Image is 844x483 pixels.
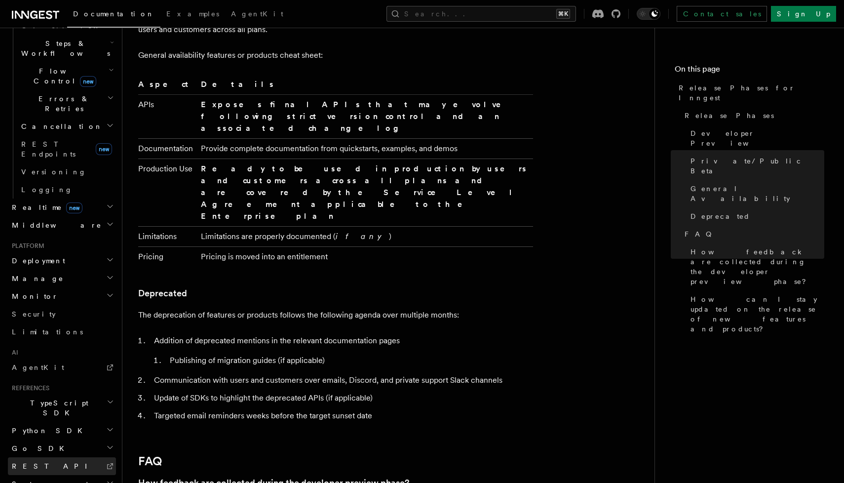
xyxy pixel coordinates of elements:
span: new [66,202,82,213]
td: Provide complete documentation from quickstarts, examples, and demos [197,138,533,159]
span: Limitations [12,328,83,336]
a: How feedback are collected during the developer preview phase? [687,243,824,290]
span: Go SDK [8,443,70,453]
td: Pricing [138,246,197,267]
em: if any [336,232,389,241]
span: Security [12,310,56,318]
a: General Availability [687,180,824,207]
a: FAQ [681,225,824,243]
th: Details [197,78,533,95]
span: new [96,143,112,155]
span: REST API [12,462,96,470]
span: How can I stay updated on the release of new features and products? [691,294,824,334]
a: Release Phases for Inngest [675,79,824,107]
a: REST Endpointsnew [17,135,116,163]
td: Pricing is moved into an entitlement [197,246,533,267]
span: Release Phases [685,111,774,121]
td: Documentation [138,138,197,159]
button: Realtimenew [8,199,116,216]
span: Platform [8,242,44,250]
button: Python SDK [8,422,116,440]
a: Logging [17,181,116,199]
button: Manage [8,270,116,287]
li: Addition of deprecated mentions in the relevant documentation pages [151,334,533,367]
a: AgentKit [225,3,289,27]
div: Inngest Functions [8,17,116,199]
span: Logging [21,186,73,194]
span: Flow Control [17,66,109,86]
button: TypeScript SDK [8,394,116,422]
span: REST Endpoints [21,140,76,158]
span: Deprecated [691,211,750,221]
a: Release Phases [681,107,824,124]
span: Private/Public Beta [691,156,824,176]
a: Limitations [8,323,116,341]
kbd: ⌘K [556,9,570,19]
span: Manage [8,274,64,283]
span: Documentation [73,10,154,18]
span: General Availability [691,184,824,203]
span: Monitor [8,291,58,301]
span: Examples [166,10,219,18]
span: TypeScript SDK [8,398,107,418]
button: Toggle dark mode [637,8,660,20]
p: The deprecation of features or products follows the following agenda over multiple months: [138,308,533,322]
strong: Exposes final APIs that may evolve following strict version control and an associated changelog [201,100,515,133]
span: AgentKit [231,10,283,18]
strong: Ready to be used in production by users and customers across all plans and are covered by the Ser... [201,164,528,221]
button: Steps & Workflows [17,35,116,62]
a: Sign Up [771,6,836,22]
a: Versioning [17,163,116,181]
th: Aspect [138,78,197,95]
a: Security [8,305,116,323]
span: Python SDK [8,426,88,436]
button: Errors & Retries [17,90,116,118]
span: Versioning [21,168,86,176]
a: Documentation [67,3,160,28]
a: AgentKit [8,359,116,376]
span: References [8,384,49,392]
li: Communication with users and customers over emails, Discord, and private support Slack channels [151,373,533,387]
span: Realtime [8,202,82,212]
span: How feedback are collected during the developer preview phase? [691,247,824,286]
button: Monitor [8,287,116,305]
h4: On this page [675,63,824,79]
td: APIs [138,94,197,138]
td: Production Use [138,159,197,226]
a: How can I stay updated on the release of new features and products? [687,290,824,338]
span: Developer Preview [691,128,824,148]
span: new [80,76,96,87]
a: Private/Public Beta [687,152,824,180]
span: Cancellation [17,121,103,131]
a: Deprecated [138,286,187,300]
button: Deployment [8,252,116,270]
button: Go SDK [8,440,116,457]
li: Update of SDKs to highlight the deprecated APIs (if applicable) [151,391,533,405]
td: Limitations [138,226,197,246]
td: Limitations are properly documented ( ) [197,226,533,246]
span: AI [8,349,18,357]
a: Examples [160,3,225,27]
a: Developer Preview [687,124,824,152]
button: Search...⌘K [386,6,576,22]
li: Targeted email reminders weeks before the target sunset date [151,409,533,423]
a: Deprecated [687,207,824,225]
span: Steps & Workflows [17,39,110,58]
span: Middleware [8,220,102,230]
button: Cancellation [17,118,116,135]
li: Publishing of migration guides (if applicable) [167,354,533,367]
button: Flow Controlnew [17,62,116,90]
a: FAQ [138,454,162,468]
button: Middleware [8,216,116,234]
p: General availability features or products cheat sheet: [138,48,533,62]
span: Errors & Retries [17,94,107,114]
span: Release Phases for Inngest [679,83,824,103]
span: FAQ [685,229,717,239]
span: AgentKit [12,363,64,371]
span: Deployment [8,256,65,266]
a: REST API [8,457,116,475]
a: Contact sales [677,6,767,22]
